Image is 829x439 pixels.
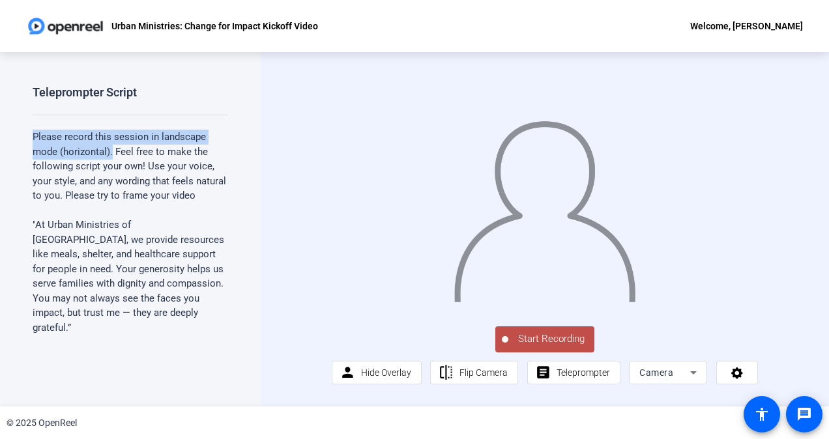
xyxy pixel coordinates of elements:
img: OpenReel logo [26,13,105,39]
button: Hide Overlay [332,361,422,384]
span: Start Recording [508,332,594,347]
p: Please record this session in landscape mode (horizontal). Feel free to make the following script... [33,130,228,203]
button: Flip Camera [430,361,518,384]
p: Urban Ministries: Change for Impact Kickoff Video [111,18,318,34]
mat-icon: message [796,406,812,422]
p: "At Urban Ministries of [GEOGRAPHIC_DATA], we provide resources like meals, shelter, and healthca... [33,218,228,335]
mat-icon: flip [438,365,454,381]
span: Flip Camera [459,367,508,378]
span: Hide Overlay [361,367,411,378]
mat-icon: person [340,365,356,381]
img: overlay [453,110,637,302]
div: Welcome, [PERSON_NAME] [690,18,803,34]
mat-icon: accessibility [754,406,770,422]
div: © 2025 OpenReel [7,416,77,430]
button: Teleprompter [527,361,620,384]
span: Camera [639,367,673,378]
div: Teleprompter Script [33,85,137,100]
button: Start Recording [495,326,594,352]
span: Teleprompter [557,367,610,378]
mat-icon: article [535,365,551,381]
